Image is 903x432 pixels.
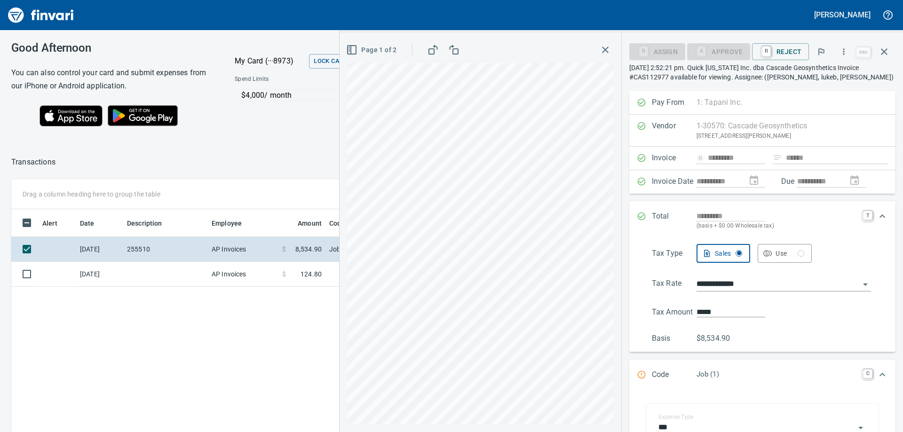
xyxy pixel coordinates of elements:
[295,244,322,254] span: 8,534.90
[212,218,254,229] span: Employee
[697,221,857,231] p: (basis + $0.00 Wholesale tax)
[863,369,872,378] a: C
[348,44,396,56] span: Page 1 of 2
[42,218,70,229] span: Alert
[11,157,55,168] nav: breadcrumb
[863,211,872,220] a: T
[6,4,76,26] img: Finvari
[329,218,351,229] span: Coding
[629,360,895,391] div: Expand
[652,248,697,263] p: Tax Type
[652,369,697,381] p: Code
[309,54,352,69] button: Lock Card
[697,244,751,263] button: Sales
[758,244,812,263] button: Use
[329,218,363,229] span: Coding
[282,269,286,279] span: $
[697,333,741,344] p: $8,534.90
[629,240,895,352] div: Expand
[344,41,400,59] button: Page 1 of 2
[127,218,174,229] span: Description
[11,157,55,168] p: Transactions
[235,55,305,67] p: My Card (···8973)
[40,105,103,126] img: Download on the App Store
[856,47,871,57] a: esc
[76,262,123,287] td: [DATE]
[859,278,872,291] button: Open
[760,44,801,60] span: Reject
[282,244,286,254] span: $
[814,10,871,20] h5: [PERSON_NAME]
[11,66,211,93] h6: You can also control your card and submit expenses from our iPhone or Android application.
[227,101,433,110] p: Online allowed
[629,63,895,82] p: [DATE] 2:52:21 pm. Quick [US_STATE] Inc. dba Cascade Geosynthetics Invoice #CAS112977 available f...
[697,369,857,380] p: Job (1)
[235,75,350,84] span: Spend Limits
[811,41,832,62] button: Flag
[42,218,57,229] span: Alert
[76,237,123,262] td: [DATE]
[629,201,895,240] div: Expand
[687,47,750,55] div: Job required
[652,333,697,344] p: Basis
[298,218,322,229] span: Amount
[854,40,895,63] span: Close invoice
[11,41,211,55] h3: Good Afternoon
[80,218,107,229] span: Date
[123,237,208,262] td: 255510
[241,90,432,101] p: $4,000 / month
[23,189,160,199] p: Drag a column heading here to group the table
[652,278,697,291] p: Tax Rate
[812,8,873,22] button: [PERSON_NAME]
[652,211,697,231] p: Total
[80,218,95,229] span: Date
[715,248,743,259] div: Sales
[833,41,854,62] button: More
[212,218,242,229] span: Employee
[127,218,162,229] span: Description
[208,237,278,262] td: AP Invoices
[629,47,685,55] div: Assign
[314,56,347,67] span: Lock Card
[752,43,809,60] button: RReject
[325,237,561,262] td: Job (1)
[103,100,183,131] img: Get it on Google Play
[285,218,322,229] span: Amount
[658,414,693,420] label: Expense Type
[776,248,804,259] div: Use
[301,269,322,279] span: 124.80
[762,46,771,56] a: R
[208,262,278,287] td: AP Invoices
[652,306,697,318] p: Tax Amount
